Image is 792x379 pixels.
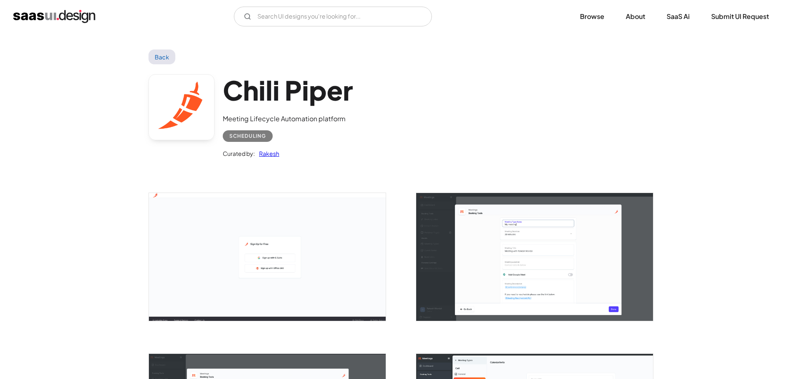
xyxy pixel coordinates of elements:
[234,7,432,26] form: Email Form
[148,49,175,64] a: Back
[416,193,653,320] img: 6016924a7ad9e216f3eebb3c_Chili-Piper-book-meeting-tools-2.jpg
[223,114,353,124] div: Meeting Lifecycle Automation platform
[223,74,353,106] h1: Chili Piper
[416,193,653,320] a: open lightbox
[13,10,95,23] a: home
[223,148,255,158] div: Curated by:
[701,7,779,26] a: Submit UI Request
[234,7,432,26] input: Search UI designs you're looking for...
[149,193,386,320] a: open lightbox
[229,131,266,141] div: Scheduling
[616,7,655,26] a: About
[149,193,386,320] img: 6016924a0cb00c58e4d206fe_Chili-Piper---Sign-up.jpg
[570,7,614,26] a: Browse
[657,7,700,26] a: SaaS Ai
[255,148,279,158] a: Rakesh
